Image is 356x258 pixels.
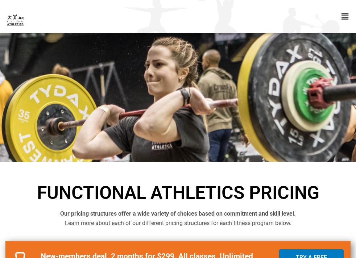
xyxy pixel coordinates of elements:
[4,184,352,202] h1: Functional Athletics Pricing
[339,9,351,23] div: Menu Toggle
[60,210,296,217] b: Our pricing structures offer a wide variety of choices based on commitment and skill level.
[7,14,24,26] img: default-logo
[7,14,34,26] a: default-logo
[65,220,291,226] span: Learn more about each of our different pricing structures for each fitness program below.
